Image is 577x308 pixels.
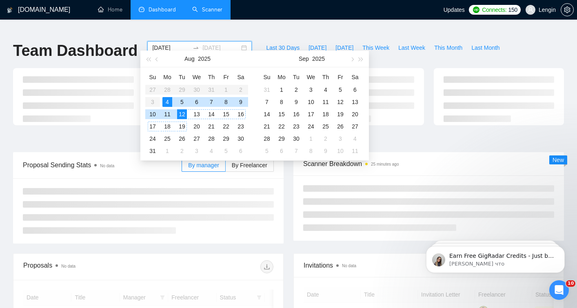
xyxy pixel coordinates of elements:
div: 1 [162,146,172,156]
div: 8 [277,97,286,107]
span: This Week [362,43,389,52]
span: No data [61,264,75,268]
th: Sa [233,71,248,84]
iframe: Intercom live chat [549,280,569,300]
div: 5 [335,85,345,95]
div: 27 [350,122,360,131]
td: 2025-09-22 [274,120,289,133]
div: 13 [350,97,360,107]
td: 2025-08-30 [233,133,248,145]
td: 2025-08-18 [160,120,175,133]
div: 15 [221,109,231,119]
span: 10 [566,280,575,287]
div: 10 [306,97,316,107]
td: 2025-08-31 [260,84,274,96]
td: 2025-09-16 [289,108,304,120]
td: 2025-09-25 [318,120,333,133]
div: 25 [162,134,172,144]
button: Last 30 Days [262,41,304,54]
div: 6 [192,97,202,107]
div: 2 [321,134,331,144]
span: This Month [434,43,462,52]
td: 2025-08-10 [145,108,160,120]
span: [DATE] [335,43,353,52]
td: 2025-09-19 [333,108,348,120]
td: 2025-08-11 [160,108,175,120]
div: 4 [206,146,216,156]
div: 18 [321,109,331,119]
span: New [553,157,564,163]
div: 6 [236,146,246,156]
div: 14 [262,109,272,119]
div: 7 [291,146,301,156]
div: 10 [335,146,345,156]
td: 2025-08-05 [175,96,189,108]
div: 10 [148,109,158,119]
div: 13 [192,109,202,119]
span: Proposal Sending Stats [23,160,182,170]
td: 2025-09-30 [289,133,304,145]
td: 2025-08-20 [189,120,204,133]
div: 19 [335,109,345,119]
div: 20 [192,122,202,131]
div: 29 [277,134,286,144]
td: 2025-08-15 [219,108,233,120]
div: 9 [321,146,331,156]
td: 2025-09-26 [333,120,348,133]
td: 2025-09-11 [318,96,333,108]
div: 2 [291,85,301,95]
div: 11 [321,97,331,107]
td: 2025-08-31 [145,145,160,157]
td: 2025-10-06 [274,145,289,157]
div: 6 [277,146,286,156]
td: 2025-09-10 [304,96,318,108]
td: 2025-08-14 [204,108,219,120]
button: 2025 [312,51,325,67]
td: 2025-09-27 [348,120,362,133]
th: Tu [175,71,189,84]
td: 2025-08-09 [233,96,248,108]
input: Start date [152,43,189,52]
td: 2025-09-05 [219,145,233,157]
td: 2025-08-17 [145,120,160,133]
td: 2025-10-08 [304,145,318,157]
a: setting [561,7,574,13]
div: 31 [262,85,272,95]
td: 2025-08-25 [160,133,175,145]
div: 20 [350,109,360,119]
div: 16 [291,109,301,119]
td: 2025-09-02 [175,145,189,157]
div: 3 [306,85,316,95]
td: 2025-10-10 [333,145,348,157]
span: user [528,7,533,13]
input: End date [202,43,240,52]
img: logo [7,4,13,17]
td: 2025-09-04 [204,145,219,157]
td: 2025-10-09 [318,145,333,157]
div: 18 [162,122,172,131]
div: 30 [291,134,301,144]
button: [DATE] [331,41,358,54]
div: 22 [277,122,286,131]
div: 21 [206,122,216,131]
th: Fr [333,71,348,84]
span: No data [100,164,114,168]
td: 2025-09-14 [260,108,274,120]
div: 27 [192,134,202,144]
span: Last Week [398,43,425,52]
div: 16 [236,109,246,119]
div: 17 [148,122,158,131]
th: Th [318,71,333,84]
th: Mo [274,71,289,84]
div: 4 [321,85,331,95]
div: 1 [306,134,316,144]
td: 2025-08-27 [189,133,204,145]
span: 150 [508,5,517,14]
span: By Freelancer [232,162,267,168]
div: 29 [221,134,231,144]
td: 2025-09-28 [260,133,274,145]
td: 2025-09-12 [333,96,348,108]
time: 25 minutes ago [371,162,399,166]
